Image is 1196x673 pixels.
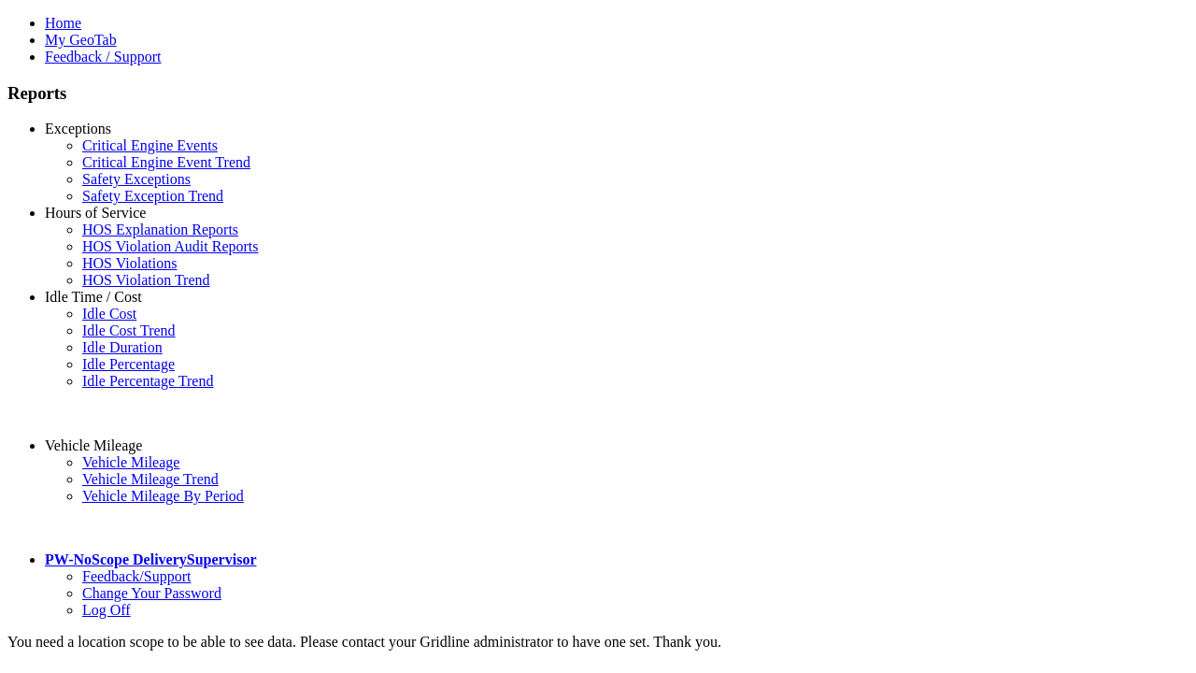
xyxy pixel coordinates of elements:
a: Safety Exceptions [82,171,191,187]
a: Idle Time / Cost [45,289,142,305]
a: Hours of Service [45,205,146,221]
a: Feedback/Support [82,568,191,584]
a: Idle Cost [82,306,136,322]
a: Idle Percentage Trend [82,373,213,389]
a: Idle Duration [82,339,163,355]
a: HOS Violation Audit Reports [82,238,259,254]
a: Vehicle Mileage [45,437,142,453]
a: Critical Engine Event Trend [82,154,250,170]
a: My GeoTab [45,32,117,48]
a: HOS Violation Trend [82,272,210,288]
a: Idle Percentage [82,356,175,372]
a: HOS Violations [82,255,177,271]
a: Safety Exception Trend [82,188,223,204]
a: Vehicle Mileage By Period [82,488,244,504]
a: Idle Cost Trend [82,322,176,338]
a: Critical Engine Events [82,137,218,153]
a: Vehicle Mileage Trend [82,471,219,487]
a: PW-NoScope DeliverySupervisor [45,551,256,567]
a: Log Off [82,602,131,618]
a: Change Your Password [82,585,221,601]
a: Exceptions [45,121,111,136]
a: Feedback / Support [45,49,161,64]
a: HOS Explanation Reports [82,222,238,237]
a: Vehicle Mileage [82,454,179,470]
div: You need a location scope to be able to see data. Please contact your Gridline administrator to h... [7,634,1189,651]
h3: Reports [7,83,1189,104]
a: Home [45,15,81,31]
